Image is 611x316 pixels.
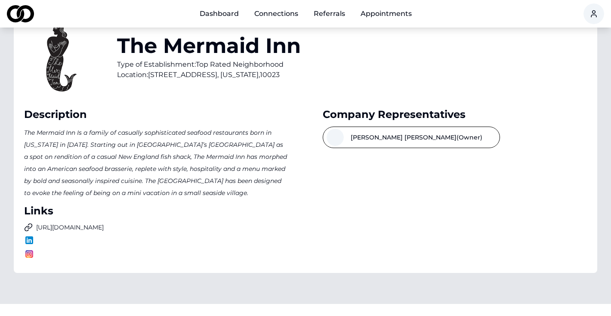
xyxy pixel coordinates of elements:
a: [URL][DOMAIN_NAME] [24,223,288,232]
a: Dashboard [193,5,246,22]
img: logo [7,5,34,22]
p: The Mermaid Inn Is a family of casually sophisticated seafood restaurants born in [US_STATE] in [... [24,127,288,199]
img: 2536d4df-93e4-455f-9ee8-7602d4669c22-images-images-profile_picture.png [24,23,93,92]
a: Connections [247,5,305,22]
img: logo [24,249,34,259]
img: logo [24,235,34,245]
div: Location: [STREET_ADDRESS] , [US_STATE] , 10023 [117,70,301,80]
nav: Main [193,5,419,22]
div: Company Representatives [323,108,587,121]
div: Type of Establishment: Top Rated Neighborhood [117,59,301,70]
div: Links [24,204,288,218]
h1: The Mermaid Inn [117,35,301,56]
a: Referrals [307,5,352,22]
div: Description [24,108,288,121]
a: Appointments [354,5,419,22]
button: [PERSON_NAME] [PERSON_NAME](Owner) [323,127,500,148]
